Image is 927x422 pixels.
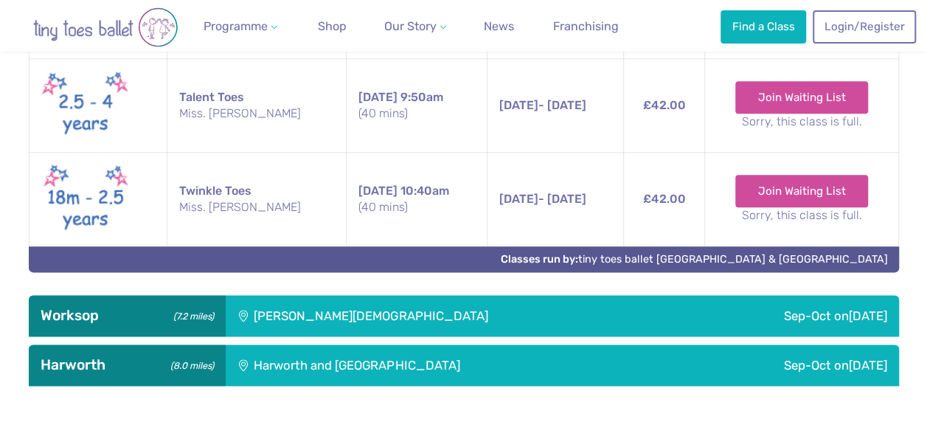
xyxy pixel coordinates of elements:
span: Shop [318,19,347,33]
a: Franchising [547,12,625,41]
span: [DATE] [358,184,397,198]
a: Join Waiting List [735,81,869,114]
span: [DATE] [499,192,538,206]
h3: Harworth [41,356,214,374]
small: Miss. [PERSON_NAME] [179,106,334,122]
img: Twinkle toes New (May 2025) [41,162,130,237]
a: Classes run by:tiny toes ballet [GEOGRAPHIC_DATA] & [GEOGRAPHIC_DATA] [501,253,888,266]
td: 10:40am [346,153,487,246]
div: [PERSON_NAME][DEMOGRAPHIC_DATA] [226,295,686,336]
div: Sep-Oct on [686,295,899,336]
a: Shop [312,12,353,41]
td: £42.00 [624,153,705,246]
div: Sep-Oct on [670,345,899,386]
div: Harworth and [GEOGRAPHIC_DATA] [226,345,670,386]
td: £42.00 [624,59,705,153]
span: Programme [204,19,268,33]
h3: Worksop [41,307,214,325]
small: (40 mins) [358,106,475,122]
small: Sorry, this class is full. [717,114,886,130]
a: Programme [198,12,283,41]
a: Login/Register [813,10,916,43]
img: tiny toes ballet [17,7,194,47]
a: Join Waiting List [735,175,869,207]
a: News [478,12,520,41]
span: [DATE] [849,358,887,373]
td: Twinkle Toes [167,153,347,246]
img: Talent toes New (May 2025) [41,68,130,143]
span: [DATE] [358,90,397,104]
small: (40 mins) [358,199,475,215]
td: Talent Toes [167,59,347,153]
span: Our Story [384,19,437,33]
span: [DATE] [499,98,538,112]
small: Miss. [PERSON_NAME] [179,199,334,215]
strong: Classes run by: [501,253,578,266]
td: 9:50am [346,59,487,153]
span: Franchising [553,19,619,33]
a: Our Story [378,12,452,41]
small: (8.0 miles) [165,356,213,372]
small: Sorry, this class is full. [717,207,886,224]
span: - [DATE] [499,192,586,206]
span: News [484,19,514,33]
span: [DATE] [849,308,887,323]
a: Find a Class [721,10,806,43]
small: (7.2 miles) [168,307,213,322]
span: - [DATE] [499,98,586,112]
